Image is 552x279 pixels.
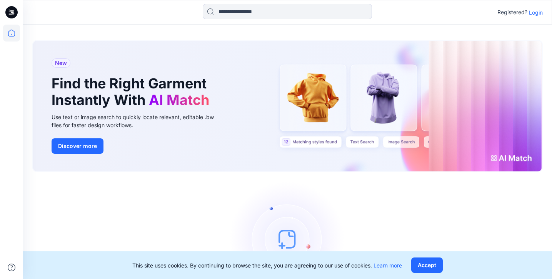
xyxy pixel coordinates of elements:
p: Login [529,8,543,17]
a: Learn more [374,262,402,269]
h1: Find the Right Garment Instantly With [52,75,213,108]
p: Registered? [497,8,527,17]
button: Discover more [52,138,103,154]
p: This site uses cookies. By continuing to browse the site, you are agreeing to our use of cookies. [132,261,402,269]
button: Accept [411,257,443,273]
div: Use text or image search to quickly locate relevant, editable .bw files for faster design workflows. [52,113,225,129]
span: AI Match [149,91,209,108]
span: New [55,58,67,68]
